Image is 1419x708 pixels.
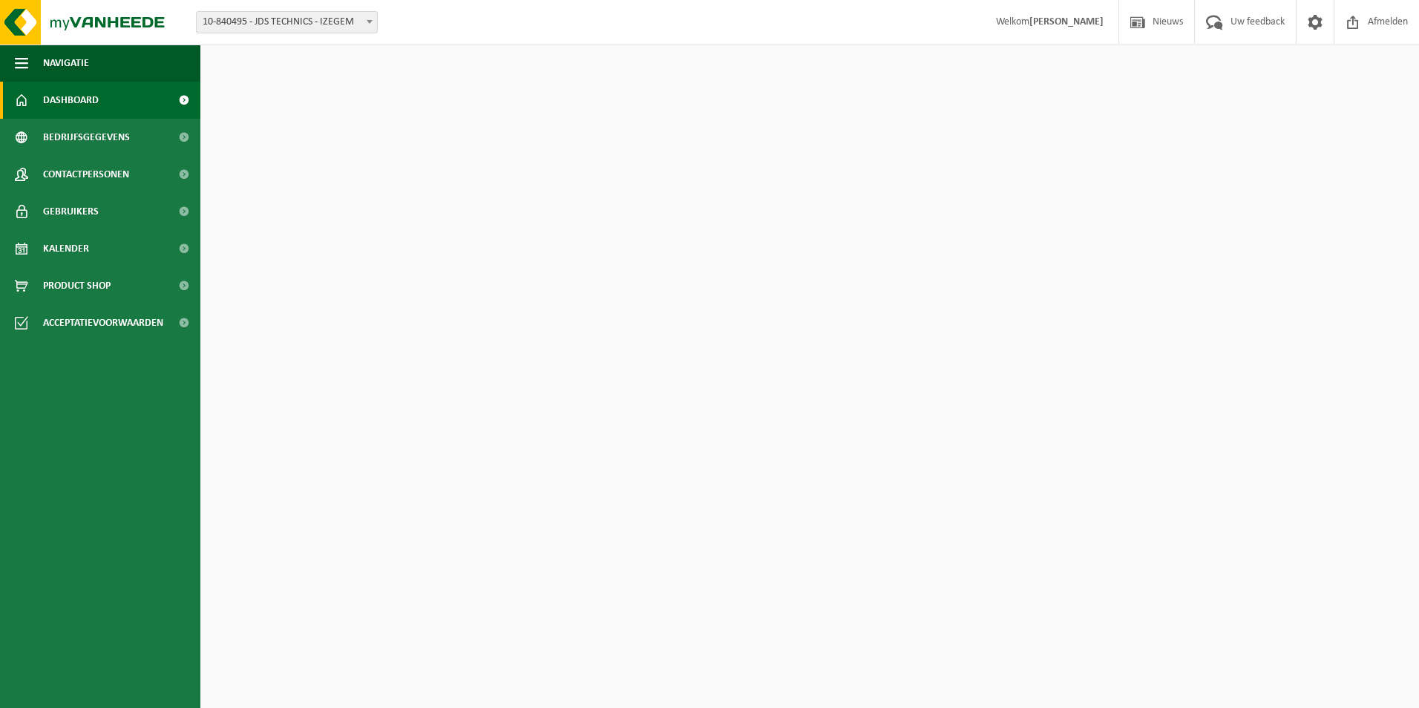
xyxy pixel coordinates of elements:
[196,11,378,33] span: 10-840495 - JDS TECHNICS - IZEGEM
[43,82,99,119] span: Dashboard
[1029,16,1104,27] strong: [PERSON_NAME]
[43,193,99,230] span: Gebruikers
[43,267,111,304] span: Product Shop
[43,304,163,341] span: Acceptatievoorwaarden
[43,156,129,193] span: Contactpersonen
[43,230,89,267] span: Kalender
[43,45,89,82] span: Navigatie
[197,12,377,33] span: 10-840495 - JDS TECHNICS - IZEGEM
[43,119,130,156] span: Bedrijfsgegevens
